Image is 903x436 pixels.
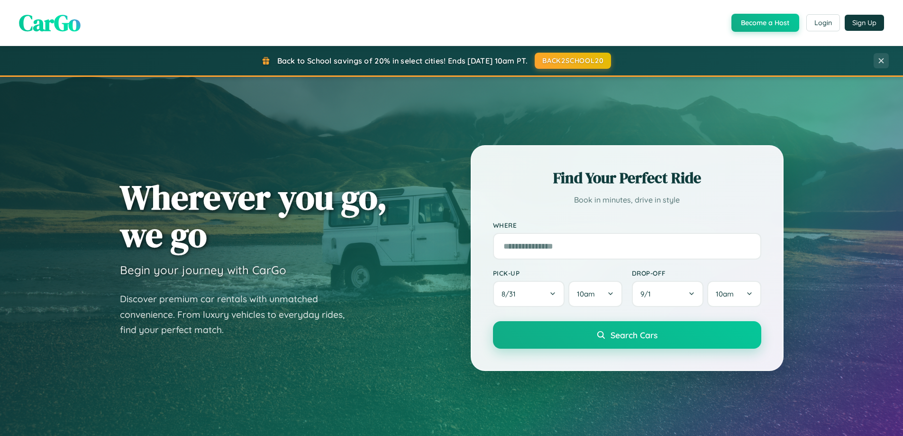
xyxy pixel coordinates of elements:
button: Sign Up [845,15,884,31]
button: 10am [568,281,622,307]
button: 8/31 [493,281,565,307]
label: Drop-off [632,269,761,277]
p: Book in minutes, drive in style [493,193,761,207]
button: Search Cars [493,321,761,349]
span: 10am [577,289,595,298]
button: BACK2SCHOOL20 [535,53,611,69]
button: 9/1 [632,281,704,307]
label: Pick-up [493,269,622,277]
h2: Find Your Perfect Ride [493,167,761,188]
button: Become a Host [731,14,799,32]
span: 8 / 31 [502,289,520,298]
span: 9 / 1 [640,289,656,298]
span: Back to School savings of 20% in select cities! Ends [DATE] 10am PT. [277,56,528,65]
button: 10am [707,281,761,307]
span: 10am [716,289,734,298]
label: Where [493,221,761,229]
button: Login [806,14,840,31]
p: Discover premium car rentals with unmatched convenience. From luxury vehicles to everyday rides, ... [120,291,357,338]
span: Search Cars [611,330,657,340]
h3: Begin your journey with CarGo [120,263,286,277]
span: CarGo [19,7,81,38]
h1: Wherever you go, we go [120,178,387,253]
